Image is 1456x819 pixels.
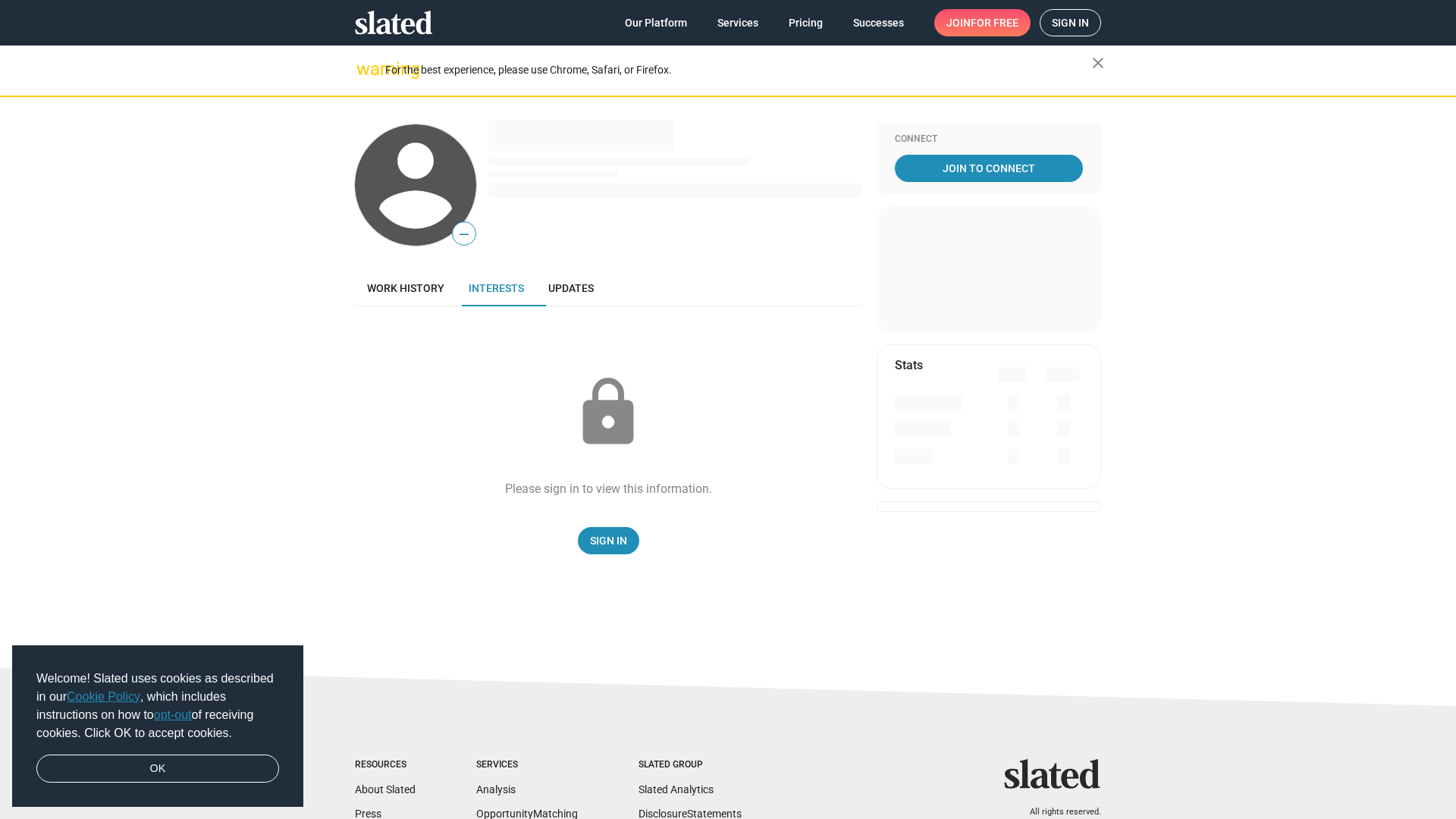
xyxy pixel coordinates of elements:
a: Successes [841,9,916,36]
a: Work history [355,270,457,306]
a: Sign In [578,527,639,554]
a: Services [705,9,770,36]
span: Sign in [1052,10,1089,36]
a: Cookie Policy [67,690,140,703]
a: About Slated [355,783,416,795]
mat-icon: lock [570,375,646,450]
a: Updates [536,270,606,306]
span: Successes [853,9,904,36]
div: cookieconsent [12,645,303,808]
div: Services [476,759,578,771]
mat-icon: close [1089,54,1107,72]
a: Our Platform [613,9,699,36]
span: Join To Connect [898,155,1080,182]
mat-card-title: Stats [895,357,923,373]
a: Pricing [777,9,835,36]
span: Work history [367,282,444,294]
span: Updates [548,282,594,294]
span: Pricing [789,9,823,36]
span: Join [946,9,1018,36]
a: opt-out [154,708,192,721]
div: Resources [355,759,416,771]
mat-icon: warning [356,60,375,78]
a: Sign in [1040,9,1101,36]
span: Our Platform [625,9,687,36]
span: for free [971,9,1018,36]
span: Interests [469,282,524,294]
div: Please sign in to view this information. [505,481,712,497]
a: Slated Analytics [639,783,714,795]
span: Services [717,9,758,36]
div: Connect [895,133,1083,146]
div: Slated Group [639,759,742,771]
div: For the best experience, please use Chrome, Safari, or Firefox. [385,60,1092,80]
a: Interests [457,270,536,306]
span: Welcome! Slated uses cookies as described in our , which includes instructions on how to of recei... [36,670,279,742]
span: — [453,224,475,244]
a: Analysis [476,783,516,795]
a: Joinfor free [934,9,1031,36]
a: Join To Connect [895,155,1083,182]
a: dismiss cookie message [36,755,279,783]
span: Sign In [590,527,627,554]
